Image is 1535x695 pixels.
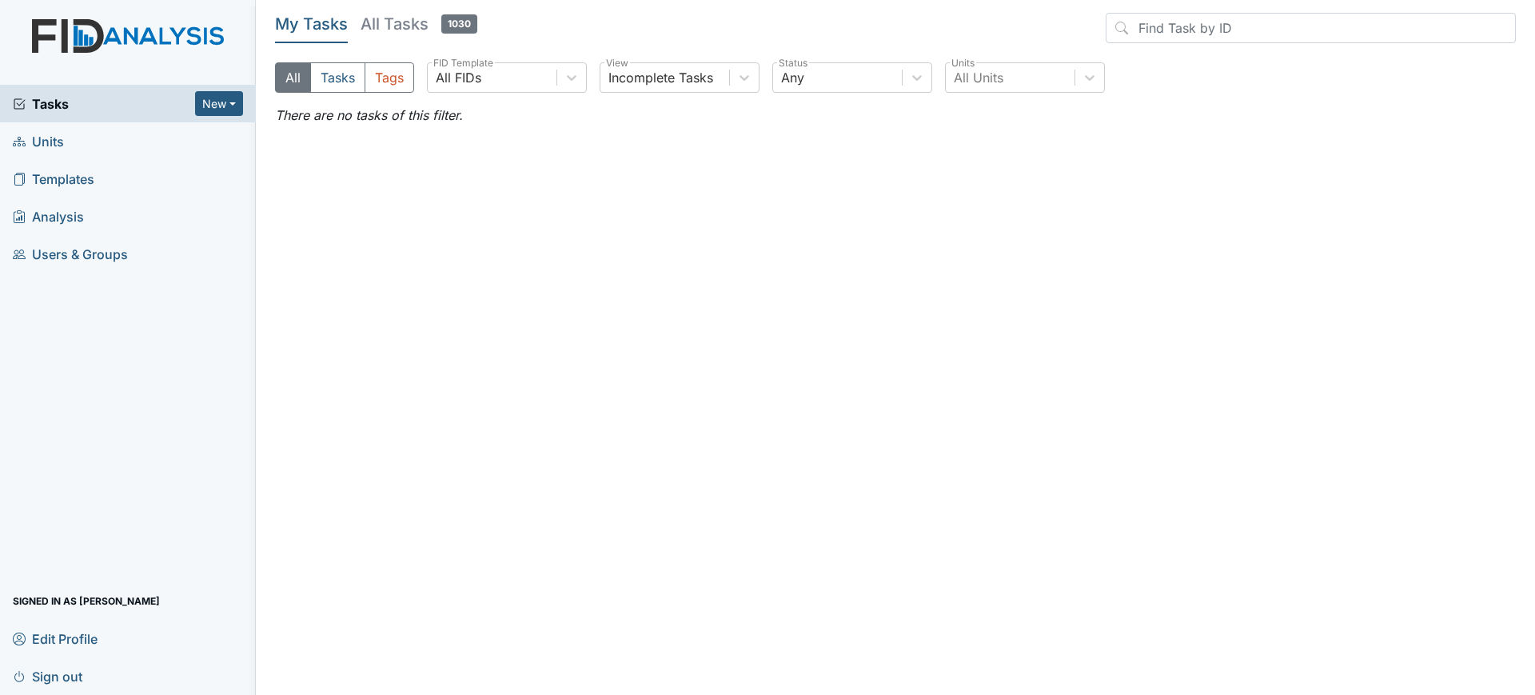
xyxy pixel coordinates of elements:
[361,13,477,35] h5: All Tasks
[13,626,98,651] span: Edit Profile
[13,129,64,154] span: Units
[365,62,414,93] button: Tags
[441,14,477,34] span: 1030
[954,68,1003,87] div: All Units
[275,62,414,93] div: Type filter
[1106,13,1516,43] input: Find Task by ID
[13,242,128,266] span: Users & Groups
[275,13,348,35] h5: My Tasks
[13,589,160,613] span: Signed in as [PERSON_NAME]
[13,94,195,114] a: Tasks
[13,664,82,689] span: Sign out
[436,68,481,87] div: All FIDs
[310,62,365,93] button: Tasks
[13,166,94,191] span: Templates
[275,107,463,123] em: There are no tasks of this filter.
[275,62,311,93] button: All
[781,68,804,87] div: Any
[608,68,713,87] div: Incomplete Tasks
[195,91,243,116] button: New
[13,204,84,229] span: Analysis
